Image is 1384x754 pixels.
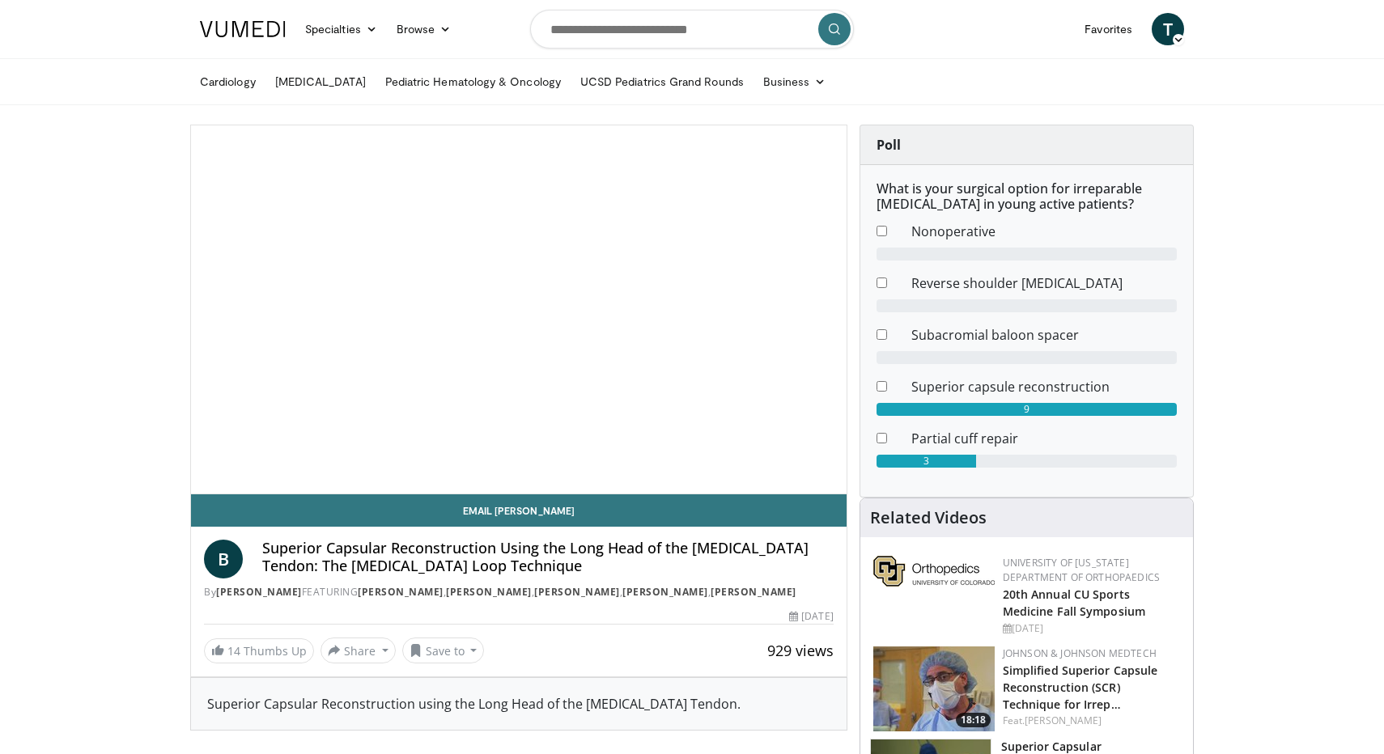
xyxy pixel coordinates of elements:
[200,21,286,37] img: VuMedi Logo
[1152,13,1184,45] a: T
[789,609,833,624] div: [DATE]
[530,10,854,49] input: Search topics, interventions
[191,494,847,527] a: Email [PERSON_NAME]
[204,638,314,663] a: 14 Thumbs Up
[1003,646,1157,660] a: Johnson & Johnson MedTech
[191,125,847,494] video-js: Video Player
[873,556,995,587] img: 355603a8-37da-49b6-856f-e00d7e9307d3.png.150x105_q85_autocrop_double_scale_upscale_version-0.2.png
[767,641,834,660] span: 929 views
[204,540,243,578] a: B
[227,643,240,659] span: 14
[877,455,977,468] div: 3
[321,638,396,663] button: Share
[899,325,1189,345] dd: Subacromial baloon spacer
[877,136,901,154] strong: Poll
[622,585,708,599] a: [PERSON_NAME]
[1003,621,1180,636] div: [DATE]
[899,222,1189,241] dd: Nonoperative
[446,585,532,599] a: [PERSON_NAME]
[295,13,387,45] a: Specialties
[1003,556,1160,584] a: University of [US_STATE] Department of Orthopaedics
[899,429,1189,448] dd: Partial cuff repair
[262,540,834,574] h4: Superior Capsular Reconstruction Using the Long Head of the [MEDICAL_DATA] Tendon: The [MEDICAL_D...
[207,694,830,714] div: Superior Capsular Reconstruction using the Long Head of the [MEDICAL_DATA] Tendon.
[376,66,571,98] a: Pediatric Hematology & Oncology
[711,585,796,599] a: [PERSON_NAME]
[1003,587,1145,619] a: 20th Annual CU Sports Medicine Fall Symposium
[877,403,1177,416] div: 9
[402,638,485,663] button: Save to
[216,585,302,599] a: [PERSON_NAME]
[1003,663,1158,712] a: Simplified Superior Capsule Reconstruction (SCR) Technique for Irrep…
[754,66,836,98] a: Business
[956,713,991,727] span: 18:18
[899,377,1189,396] dd: Superior capsule reconstruction
[190,66,265,98] a: Cardiology
[873,646,995,731] img: 260e5db7-c47a-4dfd-9764-017f3066a755.150x105_q85_crop-smart_upscale.jpg
[571,66,754,98] a: UCSD Pediatrics Grand Rounds
[1075,13,1142,45] a: Favorites
[899,273,1189,293] dd: Reverse shoulder [MEDICAL_DATA]
[873,646,995,731] a: 18:18
[358,585,444,599] a: [PERSON_NAME]
[204,585,834,599] div: By FEATURING , , , ,
[870,508,987,527] h4: Related Videos
[534,585,620,599] a: [PERSON_NAME]
[265,66,376,98] a: [MEDICAL_DATA]
[387,13,461,45] a: Browse
[877,181,1177,212] h6: What is your surgical option for irreparable [MEDICAL_DATA] in young active patients?
[1003,714,1180,728] div: Feat.
[1025,714,1102,727] a: [PERSON_NAME]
